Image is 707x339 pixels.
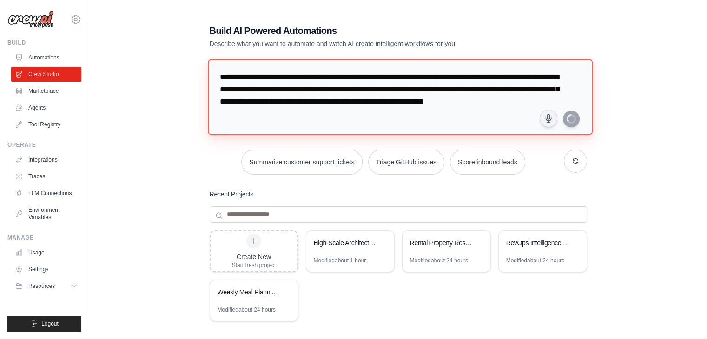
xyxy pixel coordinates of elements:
[11,84,81,98] a: Marketplace
[11,202,81,225] a: Environment Variables
[41,320,59,327] span: Logout
[232,252,276,261] div: Create New
[218,306,276,313] div: Modified about 24 hours
[506,257,564,264] div: Modified about 24 hours
[7,141,81,149] div: Operate
[314,238,377,248] div: High-Scale Architecture Designer
[540,110,557,127] button: Click to speak your automation idea
[314,257,366,264] div: Modified about 1 hour
[210,39,522,48] p: Describe what you want to automate and watch AI create intelligent workflows for you
[661,294,707,339] iframe: Chat Widget
[218,287,281,297] div: Weekly Meal Planning & Recipe Discovery Automation
[564,150,587,173] button: Get new suggestions
[11,169,81,184] a: Traces
[7,316,81,332] button: Logout
[210,24,522,37] h1: Build AI Powered Automations
[210,189,254,199] h3: Recent Projects
[7,11,54,28] img: Logo
[11,117,81,132] a: Tool Registry
[11,152,81,167] a: Integrations
[7,234,81,241] div: Manage
[450,150,525,175] button: Score inbound leads
[232,261,276,269] div: Start fresh project
[11,262,81,277] a: Settings
[11,100,81,115] a: Agents
[11,279,81,293] button: Resources
[368,150,444,175] button: Triage GitHub issues
[11,245,81,260] a: Usage
[410,238,474,248] div: Rental Property Research & Recommendation System
[7,39,81,46] div: Build
[506,238,570,248] div: RevOps Intelligence Hub
[11,186,81,201] a: LLM Connections
[241,150,362,175] button: Summarize customer support tickets
[410,257,468,264] div: Modified about 24 hours
[11,67,81,82] a: Crew Studio
[11,50,81,65] a: Automations
[28,282,55,290] span: Resources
